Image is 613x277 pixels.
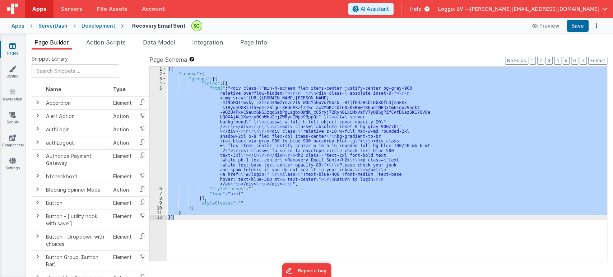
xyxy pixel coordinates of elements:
[43,196,110,210] td: Button
[150,76,167,81] div: 3
[150,81,167,86] div: 4
[110,136,135,149] td: Action
[43,210,110,230] td: Button - [ utility hook with save ]
[150,67,167,71] div: 1
[97,5,128,13] span: File Assets
[110,250,135,271] td: Element
[110,123,135,136] td: Action
[86,39,126,46] span: Action Scripts
[470,5,599,13] span: [PERSON_NAME][EMAIL_ADDRESS][DOMAIN_NAME]
[150,196,167,201] div: 8
[43,183,110,196] td: Blocking Spinner Modal
[530,57,536,65] button: 1
[34,39,69,46] span: Page Builder
[150,206,167,210] div: 10
[113,86,126,92] span: Type
[132,23,186,28] h4: Recovery Email Sent
[150,201,167,205] div: 9
[43,136,110,149] td: authLogout
[150,71,167,76] div: 2
[38,22,68,29] div: ServerDash
[537,57,544,65] button: 2
[82,22,115,29] div: Development
[110,183,135,196] td: Action
[192,21,202,31] img: 497ae24fd84173162a2d7363e3b2f127
[43,149,110,170] td: Authorize Payment Gateway
[528,20,564,32] button: Preview
[192,39,223,46] span: Integration
[591,21,602,31] button: Options
[11,22,24,29] div: Apps
[410,5,422,13] span: Help
[32,5,46,13] span: Apps
[438,5,607,13] button: Loggix BV — [PERSON_NAME][EMAIL_ADDRESS][DOMAIN_NAME]
[563,57,570,65] button: 5
[588,57,607,65] button: Format
[110,170,135,183] td: Element
[567,20,589,32] button: Save
[554,57,561,65] button: 4
[43,170,110,183] td: bfcheckbox1
[46,86,61,92] span: Name
[43,109,110,123] td: Alert Action
[505,57,528,65] button: No Folds
[110,230,135,250] td: Element
[438,5,470,13] span: Loggix BV —
[43,250,110,271] td: Button Group (Button Bar)
[110,149,135,170] td: Element
[43,230,110,250] td: Button - Dropdown with choices
[150,215,167,220] div: 12
[32,55,68,62] span: Snippet Library
[143,39,175,46] span: Data Model
[150,186,167,191] div: 6
[110,196,135,210] td: Element
[361,5,389,13] span: AI Assistant
[571,57,578,65] button: 6
[150,210,167,215] div: 11
[43,123,110,136] td: authLogin
[110,210,135,230] td: Element
[150,86,167,186] div: 5
[110,96,135,110] td: Element
[150,191,167,196] div: 7
[43,96,110,110] td: Accordion
[61,5,82,13] span: Servers
[348,3,394,15] button: AI Assistant
[545,57,553,65] button: 3
[110,109,135,123] td: Action
[32,64,119,78] input: Search Snippets ...
[580,57,587,65] button: 7
[149,55,187,64] span: Page Schema
[240,39,267,46] span: Page Info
